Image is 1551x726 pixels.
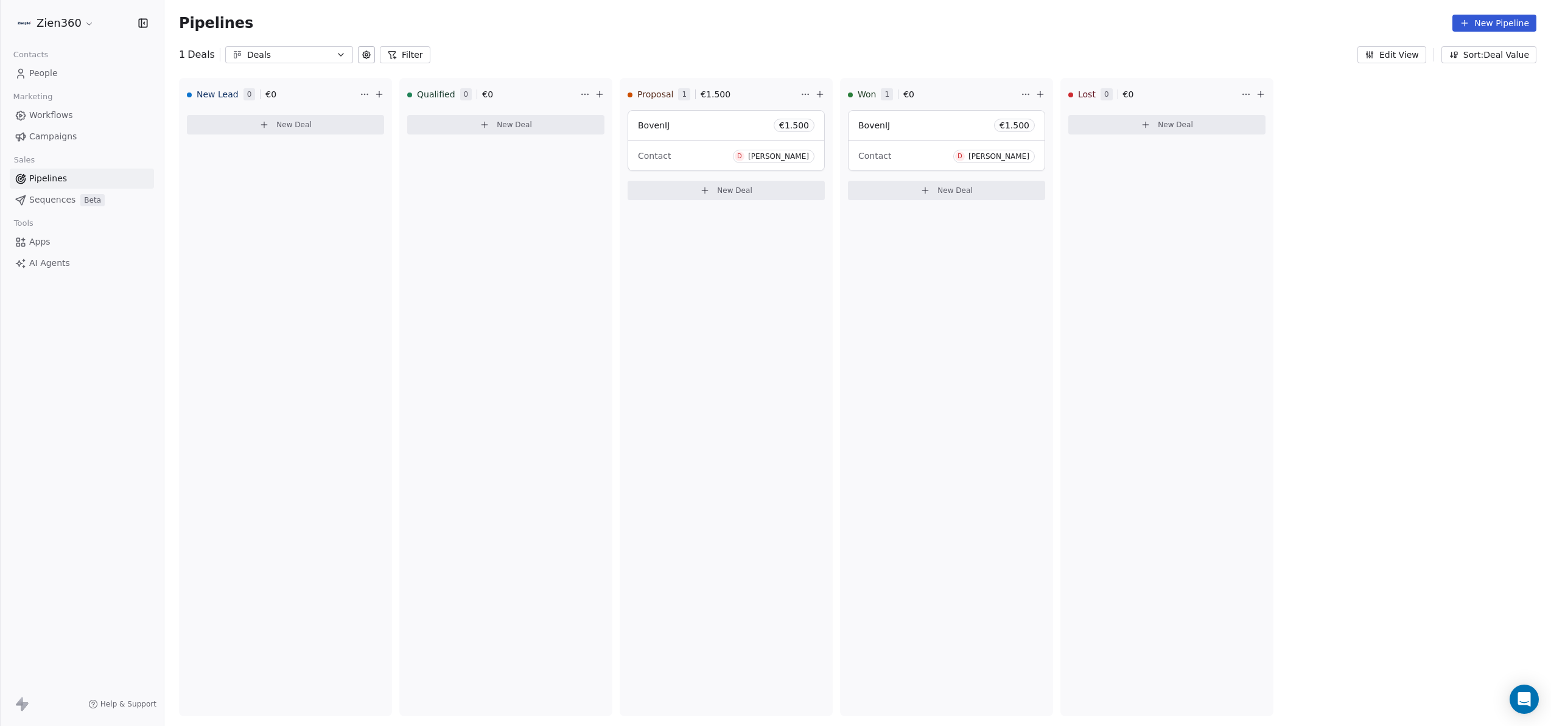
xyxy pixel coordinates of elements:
[848,79,1018,110] div: Won1€0
[37,15,82,31] span: Zien360
[9,214,38,232] span: Tools
[1078,88,1096,100] span: Lost
[29,67,58,80] span: People
[187,79,357,110] div: New Lead0€0
[29,130,77,143] span: Campaigns
[417,88,455,100] span: Qualified
[10,232,154,252] a: Apps
[10,105,154,125] a: Workflows
[678,88,690,100] span: 1
[29,172,67,185] span: Pipelines
[29,109,73,122] span: Workflows
[717,186,752,195] span: New Deal
[1158,120,1193,130] span: New Deal
[407,115,604,134] button: New Deal
[958,152,962,161] div: D
[1452,15,1536,32] button: New Pipeline
[247,49,331,61] div: Deals
[858,88,876,100] span: Won
[1101,88,1113,100] span: 0
[179,15,253,32] span: Pipelines
[10,127,154,147] a: Campaigns
[9,151,40,169] span: Sales
[1123,88,1134,100] span: € 0
[8,88,58,106] span: Marketing
[1510,685,1539,714] div: Open Intercom Messenger
[179,47,215,62] div: 1
[187,115,384,134] button: New Deal
[638,151,671,161] span: Contact
[858,151,891,161] span: Contact
[1000,119,1029,131] span: € 1.500
[8,46,54,64] span: Contacts
[380,46,430,63] button: Filter
[628,110,825,171] div: BovenIJ€1.500ContactD[PERSON_NAME]
[10,190,154,210] a: SequencesBeta
[903,88,914,100] span: € 0
[197,88,239,100] span: New Lead
[10,169,154,189] a: Pipelines
[848,110,1045,171] div: BovenIJ€1.500ContactD[PERSON_NAME]
[638,120,670,130] span: BovenIJ
[88,699,156,709] a: Help & Support
[407,79,578,110] div: Qualified0€0
[15,13,97,33] button: Zien360
[1068,115,1266,134] button: New Deal
[10,63,154,83] a: People
[460,88,472,100] span: 0
[29,236,51,248] span: Apps
[243,88,256,100] span: 0
[100,699,156,709] span: Help & Support
[80,194,105,206] span: Beta
[482,88,493,100] span: € 0
[881,88,893,100] span: 1
[628,181,825,200] button: New Deal
[748,152,809,161] div: [PERSON_NAME]
[29,194,75,206] span: Sequences
[276,120,312,130] span: New Deal
[1441,46,1536,63] button: Sort: Deal Value
[628,79,798,110] div: Proposal1€1.500
[637,88,673,100] span: Proposal
[265,88,276,100] span: € 0
[779,119,809,131] span: € 1.500
[937,186,973,195] span: New Deal
[858,120,890,130] span: BovenIJ
[848,181,1045,200] button: New Deal
[187,47,215,62] span: Deals
[497,120,532,130] span: New Deal
[1068,79,1239,110] div: Lost0€0
[701,88,730,100] span: € 1.500
[1357,46,1426,63] button: Edit View
[737,152,742,161] div: D
[968,152,1029,161] div: [PERSON_NAME]
[10,253,154,273] a: AI Agents
[29,257,70,270] span: AI Agents
[17,16,32,30] img: zien360-vierkant.png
